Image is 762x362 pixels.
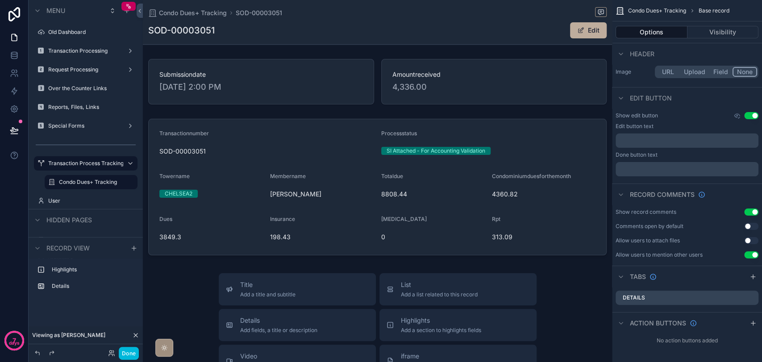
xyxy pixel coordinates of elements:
[32,332,105,339] span: Viewing as [PERSON_NAME]
[733,67,757,77] button: None
[612,333,762,348] div: No action buttons added
[616,133,758,148] div: scrollable content
[709,67,733,77] button: Field
[46,6,65,15] span: Menu
[219,309,376,341] button: DetailsAdd fields, a title or description
[48,197,132,204] label: User
[616,208,676,216] div: Show record comments
[48,85,132,92] label: Over the Counter Links
[48,104,132,111] label: Reports, Files, Links
[52,283,130,290] label: Details
[46,244,90,253] span: Record view
[240,352,291,361] span: Video
[630,272,646,281] span: Tabs
[687,26,759,38] button: Visibility
[616,162,758,176] div: scrollable content
[630,50,654,58] span: Header
[59,179,132,186] label: Condo Dues+ Tracking
[240,280,296,289] span: Title
[630,319,686,328] span: Action buttons
[48,237,132,244] label: Page 15
[628,7,686,14] span: Condo Dues+ Tracking
[699,7,729,14] span: Base record
[656,67,680,77] button: URL
[48,29,132,36] label: Old Dashboard
[616,68,651,75] label: Image
[52,266,130,273] label: Highlights
[680,67,709,77] button: Upload
[9,340,20,347] p: days
[240,291,296,298] span: Add a title and subtitle
[48,47,120,54] label: Transaction Processing
[379,309,537,341] button: HighlightsAdd a section to highlights fields
[623,294,645,301] label: Details
[616,123,654,130] label: Edit button text
[240,327,317,334] span: Add fields, a title or description
[148,24,215,37] h1: SOD-00003051
[219,273,376,305] button: TitleAdd a title and subtitle
[236,8,282,17] a: SOD-00003051
[148,8,227,17] a: Condo Dues+ Tracking
[240,316,317,325] span: Details
[630,94,672,103] span: Edit button
[401,280,478,289] span: List
[616,251,703,258] div: Allow users to mention other users
[570,22,607,38] button: Edit
[401,291,478,298] span: Add a list related to this record
[401,316,481,325] span: Highlights
[616,112,658,119] label: Show edit button
[401,327,481,334] span: Add a section to highlights fields
[159,8,227,17] span: Condo Dues+ Tracking
[119,347,139,360] button: Done
[616,223,683,230] div: Comments open by default
[379,273,537,305] button: ListAdd a list related to this record
[48,160,123,167] label: Transaction Process Tracking
[46,216,92,225] span: Hidden pages
[401,352,455,361] span: iframe
[48,122,120,129] label: Special Forms
[630,190,695,199] span: Record comments
[12,336,16,345] p: 7
[616,26,687,38] button: Options
[29,258,143,302] div: scrollable content
[616,151,658,158] label: Done button text
[48,66,120,73] label: Request Processing
[616,237,680,244] div: Allow users to attach files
